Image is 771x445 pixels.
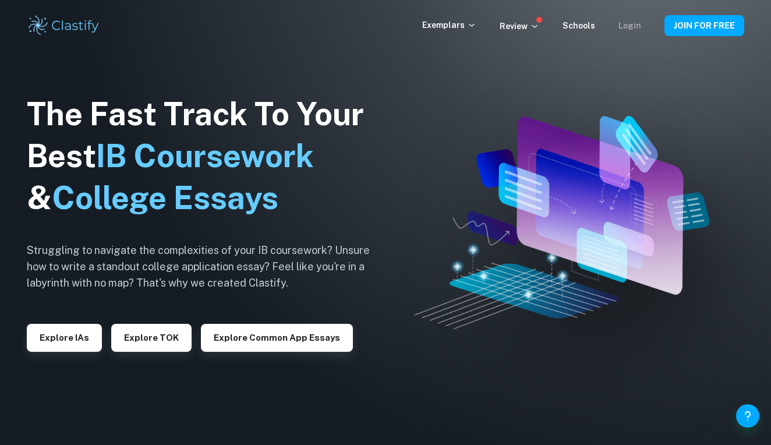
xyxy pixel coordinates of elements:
[27,324,102,352] button: Explore IAs
[201,331,353,342] a: Explore Common App essays
[422,19,476,31] p: Exemplars
[27,242,388,291] h6: Struggling to navigate the complexities of your IB coursework? Unsure how to write a standout col...
[52,179,278,216] span: College Essays
[27,14,101,37] img: Clastify logo
[96,137,314,174] span: IB Coursework
[201,324,353,352] button: Explore Common App essays
[27,331,102,342] a: Explore IAs
[27,93,388,219] h1: The Fast Track To Your Best &
[500,20,539,33] p: Review
[736,404,759,428] button: Help and Feedback
[414,116,709,330] img: Clastify hero
[111,324,192,352] button: Explore TOK
[618,21,641,30] a: Login
[563,21,595,30] a: Schools
[111,331,192,342] a: Explore TOK
[664,15,744,36] button: JOIN FOR FREE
